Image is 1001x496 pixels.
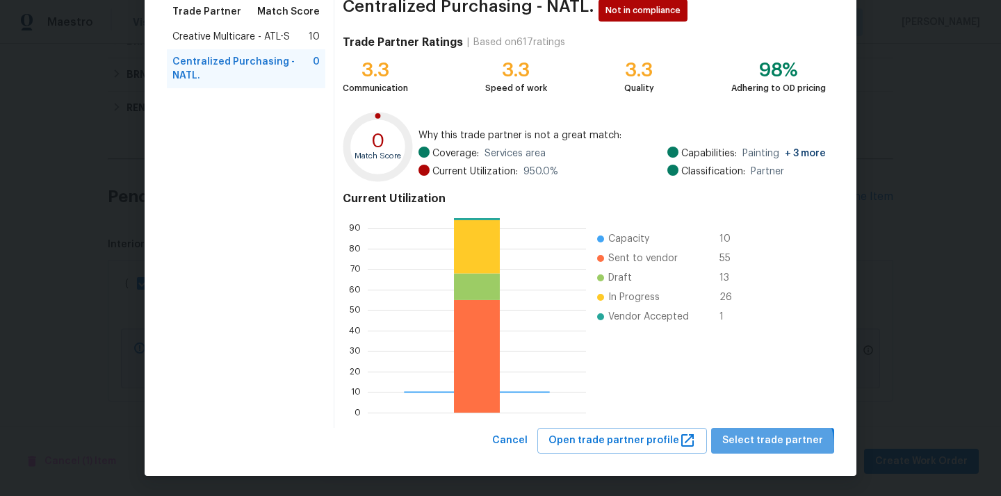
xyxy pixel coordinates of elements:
span: Services area [485,147,546,160]
span: In Progress [608,290,660,304]
text: 70 [350,265,361,273]
span: Coverage: [432,147,479,160]
text: 80 [349,245,361,253]
span: Draft [608,271,632,285]
span: 13 [719,271,742,285]
text: 10 [351,388,361,396]
span: Cancel [492,432,528,449]
div: 98% [731,63,826,77]
span: Partner [751,165,784,179]
span: 950.0 % [523,165,558,179]
button: Cancel [487,428,533,454]
text: 40 [349,326,361,335]
span: Capacity [608,232,649,246]
div: | [463,35,473,49]
text: 50 [350,306,361,314]
div: 3.3 [343,63,408,77]
div: Quality [624,81,654,95]
text: 90 [349,224,361,232]
span: Capabilities: [681,147,737,160]
span: Current Utilization: [432,165,518,179]
span: Select trade partner [722,432,823,449]
span: Why this trade partner is not a great match: [418,129,826,142]
span: 0 [313,55,320,83]
span: Open trade partner profile [548,432,696,449]
span: Creative Multicare - ATL-S [172,30,290,44]
div: Adhering to OD pricing [731,81,826,95]
div: 3.3 [485,63,547,77]
span: 10 [719,232,742,246]
div: Communication [343,81,408,95]
span: Vendor Accepted [608,310,689,324]
div: Based on 617 ratings [473,35,565,49]
span: 26 [719,290,742,304]
text: 20 [350,367,361,376]
text: Match Score [355,152,401,160]
h4: Current Utilization [343,192,826,206]
button: Open trade partner profile [537,428,707,454]
span: Centralized Purchasing - NATL. [172,55,313,83]
span: + 3 more [785,149,826,158]
span: Sent to vendor [608,251,678,265]
span: Painting [742,147,826,160]
text: 0 [371,131,385,151]
div: 3.3 [624,63,654,77]
span: 55 [719,251,742,265]
text: 0 [355,408,361,417]
span: Trade Partner [172,5,241,19]
div: Speed of work [485,81,547,95]
button: Select trade partner [711,428,834,454]
span: 10 [309,30,320,44]
span: Classification: [681,165,745,179]
span: Not in compliance [605,3,686,17]
span: Match Score [257,5,320,19]
text: 30 [350,347,361,355]
span: 1 [719,310,742,324]
h4: Trade Partner Ratings [343,35,463,49]
text: 60 [349,286,361,294]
